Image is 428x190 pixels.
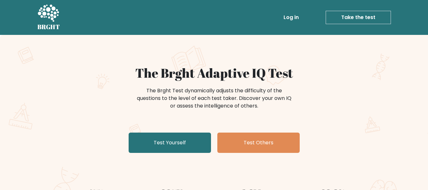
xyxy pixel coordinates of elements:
[217,133,300,153] a: Test Others
[326,11,391,24] a: Take the test
[135,87,293,110] div: The Brght Test dynamically adjusts the difficulty of the questions to the level of each test take...
[281,11,301,24] a: Log in
[37,23,60,31] h5: BRGHT
[60,65,369,81] h1: The Brght Adaptive IQ Test
[129,133,211,153] a: Test Yourself
[37,3,60,32] a: BRGHT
